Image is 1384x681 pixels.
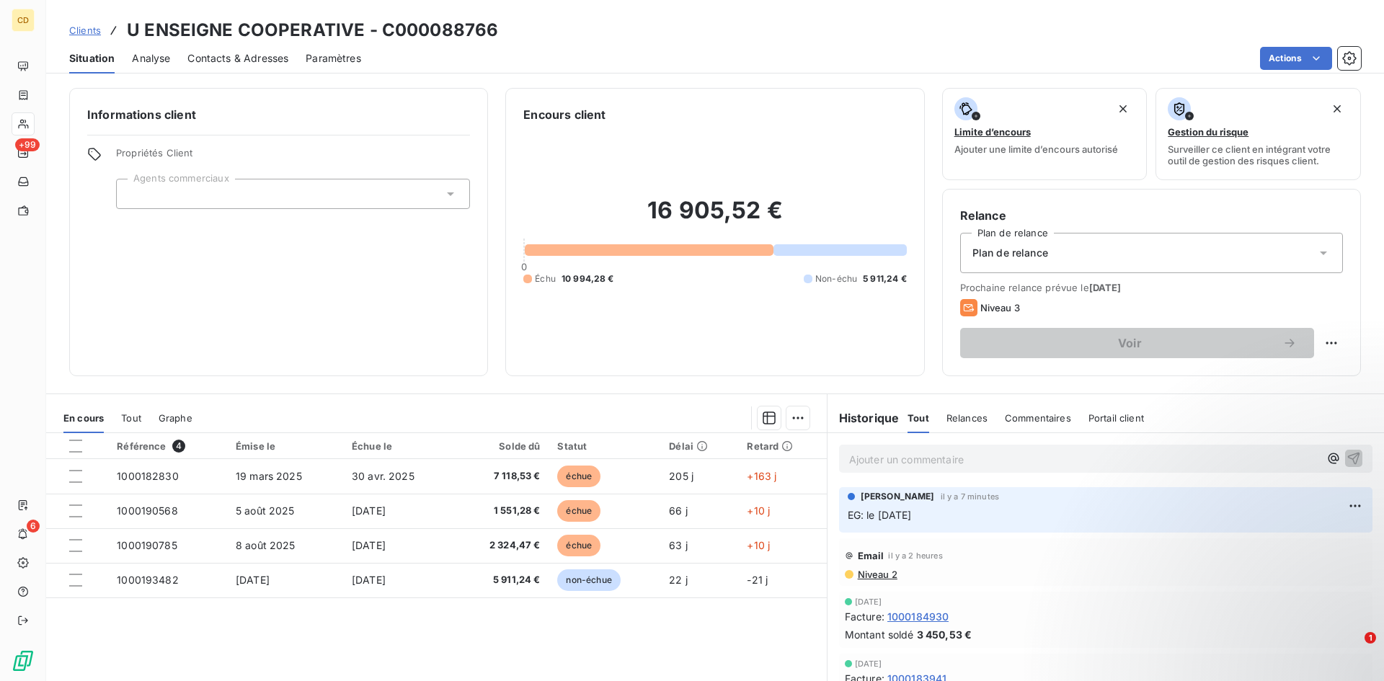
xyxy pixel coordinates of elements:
[121,412,141,424] span: Tout
[669,504,688,517] span: 66 j
[941,492,999,501] span: il y a 7 minutes
[116,147,470,167] span: Propriétés Client
[117,470,179,482] span: 1000182830
[523,106,605,123] h6: Encours client
[942,88,1148,180] button: Limite d’encoursAjouter une limite d’encours autorisé
[960,282,1343,293] span: Prochaine relance prévue le
[856,569,897,580] span: Niveau 2
[669,539,688,551] span: 63 j
[352,504,386,517] span: [DATE]
[15,138,40,151] span: +99
[845,627,914,642] span: Montant soldé
[855,597,882,606] span: [DATE]
[521,261,527,272] span: 0
[747,440,817,452] div: Retard
[12,9,35,32] div: CD
[27,520,40,533] span: 6
[863,272,907,285] span: 5 911,24 €
[960,207,1343,224] h6: Relance
[960,328,1314,358] button: Voir
[63,412,104,424] span: En cours
[1260,47,1332,70] button: Actions
[352,440,445,452] div: Échue le
[557,440,652,452] div: Statut
[954,143,1118,155] span: Ajouter une limite d’encours autorisé
[747,539,770,551] span: +10 j
[557,569,620,591] span: non-échue
[352,574,386,586] span: [DATE]
[669,440,729,452] div: Délai
[1365,632,1376,644] span: 1
[1155,88,1361,180] button: Gestion du risqueSurveiller ce client en intégrant votre outil de gestion des risques client.
[861,490,935,503] span: [PERSON_NAME]
[888,551,942,560] span: il y a 2 heures
[954,126,1031,138] span: Limite d’encours
[848,509,912,521] span: EG: le [DATE]
[1089,282,1122,293] span: [DATE]
[463,469,540,484] span: 7 118,53 €
[87,106,470,123] h6: Informations client
[352,539,386,551] span: [DATE]
[117,574,179,586] span: 1000193482
[887,609,949,624] span: 1000184930
[557,466,600,487] span: échue
[236,504,295,517] span: 5 août 2025
[980,302,1020,313] span: Niveau 3
[828,409,900,427] h6: Historique
[69,25,101,36] span: Clients
[855,659,882,668] span: [DATE]
[1088,412,1144,424] span: Portail client
[236,440,334,452] div: Émise le
[815,272,857,285] span: Non-échu
[117,504,178,517] span: 1000190568
[117,440,218,453] div: Référence
[523,196,906,239] h2: 16 905,52 €
[69,23,101,37] a: Clients
[972,246,1048,260] span: Plan de relance
[159,412,192,424] span: Graphe
[117,539,177,551] span: 1000190785
[1168,126,1248,138] span: Gestion du risque
[858,550,884,561] span: Email
[747,574,768,586] span: -21 j
[172,440,185,453] span: 4
[187,51,288,66] span: Contacts & Adresses
[132,51,170,66] span: Analyse
[128,187,140,200] input: Ajouter une valeur
[747,470,776,482] span: +163 j
[69,51,115,66] span: Situation
[463,440,540,452] div: Solde dû
[977,337,1282,349] span: Voir
[669,574,688,586] span: 22 j
[463,573,540,587] span: 5 911,24 €
[845,609,884,624] span: Facture :
[1335,632,1370,667] iframe: Intercom live chat
[352,470,414,482] span: 30 avr. 2025
[236,539,296,551] span: 8 août 2025
[917,627,972,642] span: 3 450,53 €
[236,470,302,482] span: 19 mars 2025
[557,535,600,556] span: échue
[12,649,35,672] img: Logo LeanPay
[557,500,600,522] span: échue
[306,51,361,66] span: Paramètres
[127,17,498,43] h3: U ENSEIGNE COOPERATIVE - C000088766
[1005,412,1071,424] span: Commentaires
[908,412,929,424] span: Tout
[946,412,988,424] span: Relances
[463,538,540,553] span: 2 324,47 €
[236,574,270,586] span: [DATE]
[562,272,614,285] span: 10 994,28 €
[747,504,770,517] span: +10 j
[463,504,540,518] span: 1 551,28 €
[535,272,556,285] span: Échu
[1168,143,1349,166] span: Surveiller ce client en intégrant votre outil de gestion des risques client.
[669,470,693,482] span: 205 j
